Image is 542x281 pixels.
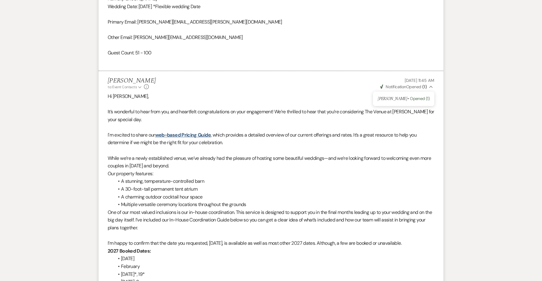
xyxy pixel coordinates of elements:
[108,77,156,85] h5: [PERSON_NAME]
[380,84,427,89] span: Opened
[422,84,427,89] strong: ( 1 )
[108,248,151,254] strong: 2027 Booked Dates:
[121,263,140,270] span: February
[108,132,155,138] span: I'm excited to share our
[386,84,406,89] span: Notification
[108,84,142,90] button: to: Event Contacts
[108,155,431,169] span: While we’re a newly established venue, we’ve already had the pleasure of hosting some beautiful w...
[155,132,211,138] a: web-based Pricing Guide
[121,271,145,277] span: [DATE]*, 19*
[378,95,429,102] p: [PERSON_NAME] •
[121,201,246,208] span: Multiple versatile ceremony locations throughout the grounds
[379,84,434,90] button: NotificationOpened (1)
[121,194,203,200] span: A charming outdoor cocktail hour space
[108,170,153,177] span: Our property features:
[108,85,137,89] span: to: Event Contacts
[108,93,149,99] span: Hi [PERSON_NAME],
[108,239,434,247] p: , [DATE], is available as well as most other 2027 dates. Although, a few are booked or unavailable.
[410,96,429,101] span: Opened (1)
[108,209,432,231] span: One of our most valued inclusions is our in-house coordination. This service is designed to suppo...
[121,178,204,184] span: A stunning, temperature-controlled barn
[108,132,416,146] span: , which provides a detailed overview of our current offerings and rates. It’s a great resource to...
[405,78,434,83] span: [DATE] 11:45 AM
[108,108,434,123] p: It’s wonderful to hear from you, and heartfelt congratulations on your engagement! We’re thrilled...
[121,186,198,192] span: A 30-foot-tall permanent tent atrium
[108,240,207,246] span: I’m happy to confirm that the date you requested
[121,255,134,262] span: [DATE]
